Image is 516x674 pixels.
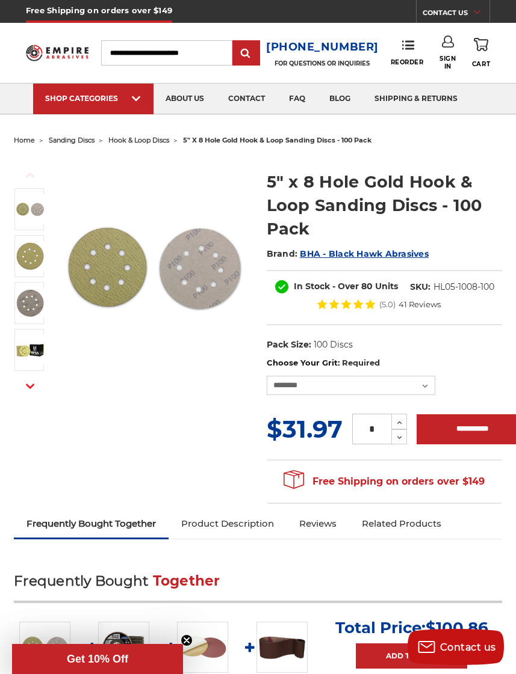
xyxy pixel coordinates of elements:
a: sanding discs [49,136,95,144]
div: SHOP CATEGORIES [45,94,141,103]
dt: Pack Size: [267,339,311,351]
span: Contact us [440,642,496,653]
a: about us [154,84,216,114]
div: Get 10% OffClose teaser [12,644,183,674]
a: faq [277,84,317,114]
span: Cart [472,60,490,68]
img: 5 inch hook & loop disc 8 VAC Hole [15,241,45,271]
a: blog [317,84,362,114]
span: Get 10% Off [67,653,128,665]
img: 5 inch 8 hole gold velcro disc stack [15,194,45,224]
img: velcro backed 8 hole sanding disc [15,288,45,318]
img: 5 in x 8 hole gold hook and loop sanding disc pack [15,335,45,365]
span: $100.86 [426,618,488,637]
span: Brand: [267,248,298,259]
a: [PHONE_NUMBER] [266,38,379,56]
span: $31.97 [267,414,343,444]
span: Sign In [440,55,456,70]
span: 41 Reviews [399,301,441,308]
span: Units [375,281,398,292]
p: Total Price: [335,618,488,637]
a: Frequently Bought Together [14,510,169,537]
a: Related Products [349,510,454,537]
button: Contact us [408,629,504,665]
a: Product Description [169,510,287,537]
span: 5" x 8 hole gold hook & loop sanding discs - 100 pack [183,136,371,144]
img: Empire Abrasives [26,41,89,66]
a: contact [216,84,277,114]
button: Previous [16,162,45,188]
dd: 100 Discs [314,339,353,351]
dt: SKU: [410,281,431,293]
span: Free Shipping on orders over $149 [284,470,485,494]
a: Cart [472,35,490,70]
a: CONTACT US [423,6,490,23]
small: Required [342,358,380,367]
span: (5.0) [379,301,396,308]
h1: 5" x 8 Hole Gold Hook & Loop Sanding Discs - 100 Pack [267,170,502,240]
button: Next [16,373,45,399]
input: Submit [234,41,258,66]
img: 5 inch 8 hole gold velcro disc stack [59,173,249,363]
span: Frequently Bought [14,572,148,589]
button: Close teaser [181,634,193,646]
span: In Stock [294,281,330,292]
a: BHA - Black Hawk Abrasives [300,248,429,259]
a: home [14,136,35,144]
span: Reorder [391,58,424,66]
span: 80 [361,281,373,292]
span: - Over [332,281,359,292]
p: FOR QUESTIONS OR INQUIRIES [266,60,379,67]
img: 5 inch 8 hole gold velcro disc stack [19,622,70,673]
a: Add to Cart [356,643,467,669]
label: Choose Your Grit: [267,357,502,369]
a: hook & loop discs [108,136,169,144]
a: Reviews [287,510,349,537]
a: Reorder [391,40,424,66]
a: shipping & returns [362,84,470,114]
span: Together [153,572,220,589]
dd: HL05-1008-100 [434,281,494,293]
